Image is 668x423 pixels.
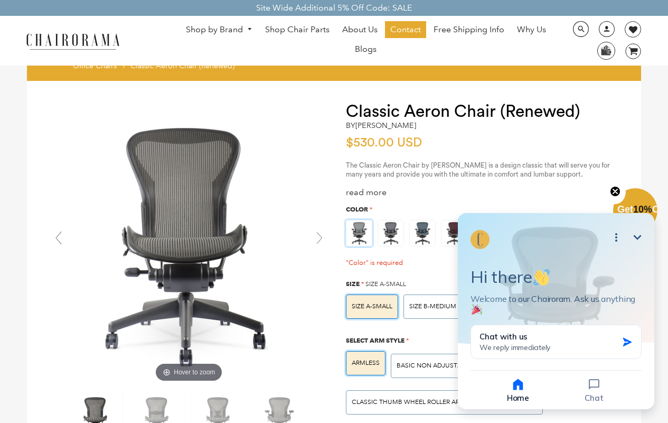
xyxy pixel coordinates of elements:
span: Classic Thumb Wheel Roller Arms $79.00 [352,398,491,406]
span: SIZE A-SMALL [352,302,392,310]
img: https://apo-admin.mageworx.com/front/img/chairorama.myshopify.com/f0a8248bab2644c909809aada6fe08d... [441,220,467,246]
span: SIZE A-SMALL [365,280,406,288]
img: Classic Aeron Chair (Renewed) - chairorama [48,102,330,384]
span: The Classic Aeron Chair by [PERSON_NAME] is a design classic that will serve you for many years a... [346,162,610,178]
button: Close teaser [605,180,626,204]
span: Shop Chair Parts [265,24,330,35]
img: WhatsApp_Image_2024-07-12_at_16.23.01.webp [598,42,614,58]
a: About Us [337,21,383,38]
span: Blogs [355,44,377,55]
img: https://apo-admin.mageworx.com/front/img/chairorama.myshopify.com/934f279385142bb1386b89575167202... [410,220,435,246]
span: Color [346,205,368,213]
span: $530.00 USD [346,136,422,149]
a: Blogs [350,41,382,58]
h1: Classic Aeron Chair (Renewed) [346,102,620,121]
span: SIZE B-MEDIUM [409,302,456,310]
span: Select Arm Style [346,336,404,344]
span: Contact [390,24,421,35]
img: chairorama [20,32,126,50]
span: Size [346,280,360,288]
a: Contact [385,21,426,38]
img: https://apo-admin.mageworx.com/front/img/chairorama.myshopify.com/f520d7dfa44d3d2e85a5fe9a0a95ca9... [378,220,403,246]
img: https://apo-admin.mageworx.com/front/img/chairorama.myshopify.com/ae6848c9e4cbaa293e2d516f385ec6e... [346,220,372,246]
div: read more [346,187,620,198]
a: Shop by Brand [181,22,258,38]
a: Shop Chair Parts [260,21,335,38]
span: Why Us [517,24,546,35]
span: Free Shipping Info [434,24,504,35]
h2: by [346,121,416,130]
span: BASIC NON ADJUSTABLE ARMS $35.00 [397,362,513,370]
a: Why Us [512,21,551,38]
span: About Us [342,24,378,35]
a: Free Shipping Info [428,21,510,38]
a: [PERSON_NAME] [355,121,416,130]
iframe: Tidio Chat [444,200,668,423]
span: ARMLESS [352,359,380,367]
nav: breadcrumbs [73,61,238,76]
div: Get10%OffClose teaser [613,189,657,234]
a: Classic Aeron Chair (Renewed) - chairoramaHover to zoom [48,237,330,247]
nav: DesktopNavigation [171,21,561,60]
div: "Color" is required [346,259,620,268]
